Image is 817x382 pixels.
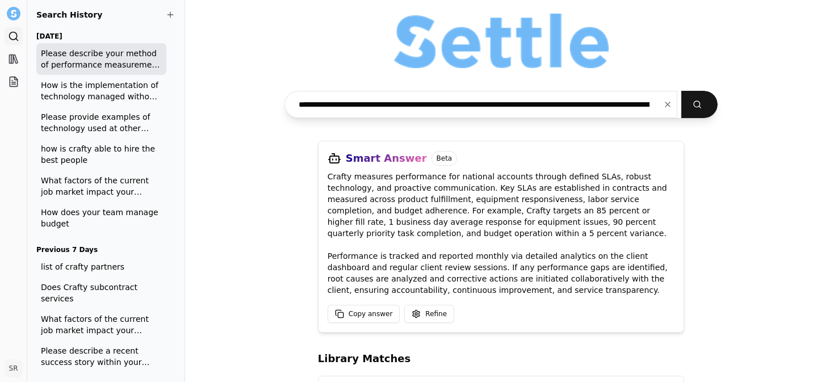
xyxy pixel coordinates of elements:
[5,73,23,91] a: Projects
[36,30,166,43] h3: [DATE]
[41,282,162,304] span: Does Crafty subcontract services
[41,175,162,198] span: What factors of the current job market impact your pricing model?
[431,151,458,166] span: Beta
[346,150,427,166] h3: Smart Answer
[41,313,162,336] span: What factors of the current job market impact your pricing model?
[41,261,162,272] span: list of crafty partners
[318,351,685,367] h2: Library Matches
[36,9,175,20] h2: Search History
[41,143,162,166] span: how is crafty able to hire the best people
[5,359,23,377] button: SR
[425,309,447,318] span: Refine
[7,7,20,20] img: Settle
[41,111,162,134] span: Please provide examples of technology used at other accounts and the benefits realized from the u...
[41,345,162,368] span: Please describe a recent success story within your company dealing with challenges or issues that...
[394,14,609,68] img: Organization logo
[328,305,400,323] button: Copy answer
[349,309,393,318] span: Copy answer
[5,27,23,45] a: Search
[328,171,675,296] p: Crafty measures performance for national accounts through defined SLAs, robust technology, and pr...
[5,50,23,68] a: Library
[404,305,454,323] button: Refine
[41,79,162,102] span: How is the implementation of technology managed without service interruption?
[36,243,166,257] h3: Previous 7 Days
[41,207,162,229] span: How does your team manage budget
[41,48,162,70] span: Please describe your method of performance measurement at your national accounts and how performa...
[5,5,23,23] button: Settle
[654,94,681,115] button: Clear input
